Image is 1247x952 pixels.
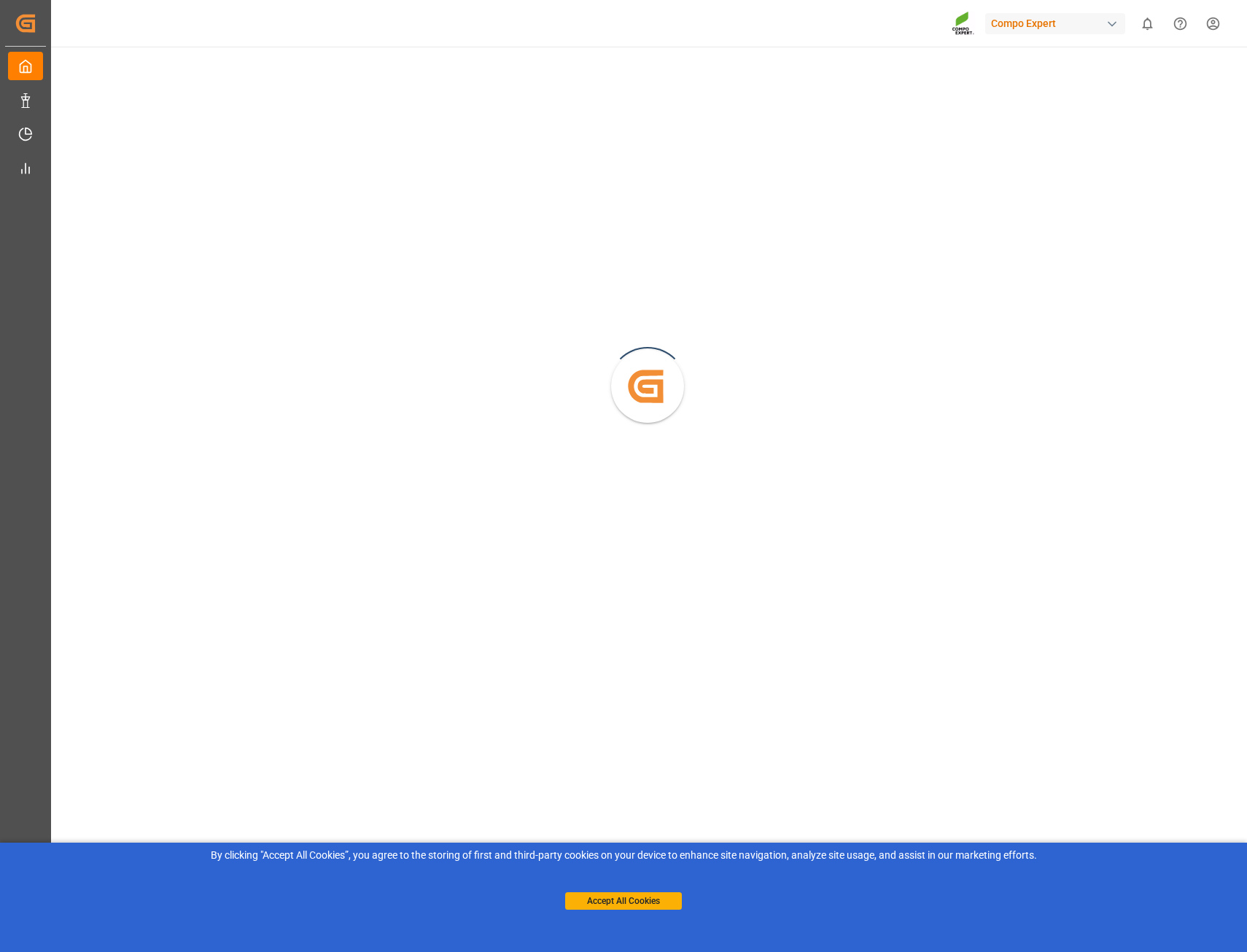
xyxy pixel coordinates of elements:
img: Screenshot%202023-09-29%20at%2010.02.21.png_1712312052.png [952,11,975,36]
div: By clicking "Accept All Cookies”, you agree to the storing of first and third-party cookies on yo... [10,848,1237,863]
button: Accept All Cookies [565,892,682,910]
div: Compo Expert [985,13,1125,34]
button: show 0 new notifications [1131,7,1164,40]
button: Help Center [1164,7,1197,40]
button: Compo Expert [985,9,1131,37]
